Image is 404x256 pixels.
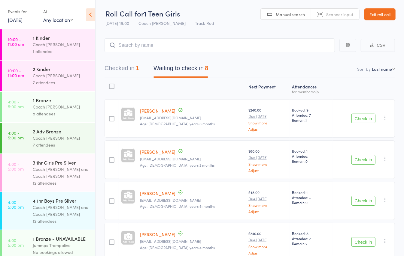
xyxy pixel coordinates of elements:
label: Sort by [357,66,371,72]
a: [PERSON_NAME] [140,190,175,196]
div: $240.00 [248,231,287,255]
div: 1 [136,65,139,71]
div: 12 attendees [33,218,90,225]
button: Checked in1 [105,62,139,78]
div: Coach [PERSON_NAME] and Coach [PERSON_NAME] [33,166,90,180]
div: 7 attendees [33,141,90,148]
div: 12 attendees [33,180,90,186]
a: 4:00 -5:00 pm3 1hr Girls Pre SilverCoach [PERSON_NAME] and Coach [PERSON_NAME]12 attendees [2,154,95,192]
span: Coach [PERSON_NAME] [138,20,186,26]
div: Coach [PERSON_NAME] [33,135,90,141]
span: 0 [305,159,308,164]
button: CSV [361,39,395,52]
div: $240.00 [248,107,287,131]
button: Check in [351,237,375,247]
div: 2 Adv Bronze [33,128,90,135]
a: Show more [248,203,287,207]
a: Show more [248,121,287,125]
button: Waiting to check in8 [153,62,208,78]
button: Check in [351,155,375,165]
time: 4:00 - 5:00 pm [8,130,24,140]
a: Adjust [248,210,287,213]
span: Attended: 7 [292,236,330,241]
div: Coach [PERSON_NAME] [33,72,90,79]
a: 4:00 -5:00 pm1 BronzeCoach [PERSON_NAME]8 attendees [2,92,95,122]
small: Due [DATE] [248,155,287,159]
span: Booked: 1 [292,148,330,153]
span: Remain: [292,159,330,164]
small: Shellphee@yahoo.com [140,198,244,202]
span: 9 [305,200,308,205]
div: $80.00 [248,148,287,172]
div: No bookings allowed [33,249,90,256]
div: Jummps Trampoline [33,242,90,249]
small: lmtrimarchi@gmail.com [140,239,244,243]
span: Booked: 1 [292,190,330,195]
div: 1 Bronze [33,97,90,103]
a: Adjust [248,168,287,172]
time: 4:00 - 5:00 pm [8,200,24,209]
span: Track Red [195,20,214,26]
span: [DATE] 19:00 [105,20,129,26]
a: Adjust [248,251,287,255]
div: 8 attendees [33,110,90,117]
span: Age: [DEMOGRAPHIC_DATA] years 8 months [140,204,215,209]
div: Atten­dances [290,81,332,97]
time: 4:00 - 5:00 pm [8,162,24,171]
a: Adjust [248,127,287,131]
div: Any location [43,16,73,23]
a: [PERSON_NAME] [140,231,175,237]
div: 4 1hr Boys Pre Silver [33,197,90,204]
time: 10:00 - 11:00 am [8,68,24,78]
time: 4:00 - 5:00 pm [8,238,24,247]
a: [DATE] [8,16,23,23]
button: Check in [351,196,375,206]
div: At [43,7,73,16]
div: Coach [PERSON_NAME] [33,103,90,110]
a: Show more [248,162,287,166]
div: 1 Kinder [33,34,90,41]
div: 1 Bronze - UNAVAILABLE [33,235,90,242]
a: [PERSON_NAME] [140,149,175,155]
input: Search by name [105,38,335,52]
span: Age: [DEMOGRAPHIC_DATA] years 4 months [140,245,215,250]
time: 4:00 - 5:00 pm [8,99,24,109]
button: Check in [351,114,375,123]
div: Next Payment [246,81,290,97]
div: for membership [292,90,330,94]
span: Age: [DEMOGRAPHIC_DATA] years 6 months [140,121,215,126]
span: 1 Teen Girls [144,8,180,18]
span: Booked: 8 [292,231,330,236]
span: Attended: - [292,195,330,200]
a: 10:00 -11:00 am1 KinderCoach [PERSON_NAME]1 attendee [2,29,95,60]
span: 2 [305,241,307,246]
div: 3 1hr Girls Pre Silver [33,159,90,166]
span: Roll Call for [105,8,144,18]
div: 1 attendee [33,48,90,55]
div: 8 [205,65,208,71]
div: Events for [8,7,37,16]
a: 4:00 -5:00 pm4 1hr Boys Pre SilverCoach [PERSON_NAME] and Coach [PERSON_NAME]12 attendees [2,192,95,230]
div: Last name [372,66,392,72]
small: Due [DATE] [248,238,287,242]
span: 1 [305,118,307,123]
a: 4:00 -5:00 pm2 Adv BronzeCoach [PERSON_NAME]7 attendees [2,123,95,153]
div: Coach [PERSON_NAME] and Coach [PERSON_NAME] [33,204,90,218]
span: Age: [DEMOGRAPHIC_DATA] years 2 months [140,162,214,168]
span: Attended: - [292,153,330,159]
div: Coach [PERSON_NAME] [33,41,90,48]
span: Booked: 9 [292,107,330,112]
span: Remain: [292,200,330,205]
span: Scanner input [326,11,353,17]
span: Manual search [276,11,305,17]
span: Remain: [292,118,330,123]
a: [PERSON_NAME] [140,108,175,114]
div: $48.00 [248,190,287,213]
small: jennie_spooner@hotmail.com [140,157,244,161]
small: arksnoah2@gmail.com [140,116,244,120]
small: Due [DATE] [248,114,287,118]
div: 2 Kinder [33,66,90,72]
span: Remain: [292,241,330,246]
time: 10:00 - 11:00 am [8,37,24,46]
small: Due [DATE] [248,197,287,201]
